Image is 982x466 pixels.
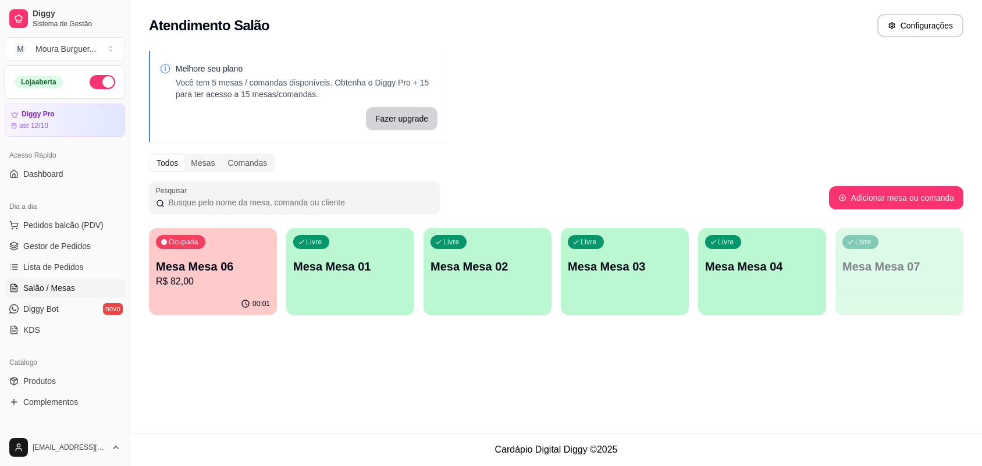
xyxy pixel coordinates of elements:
button: [EMAIL_ADDRESS][DOMAIN_NAME] [5,433,125,461]
p: Mesa Mesa 02 [430,258,545,275]
p: Livre [718,237,734,247]
p: 00:01 [252,299,270,308]
span: Diggy [33,9,120,19]
a: DiggySistema de Gestão [5,5,125,33]
button: Fazer upgrade [366,107,437,130]
span: Dashboard [23,168,63,180]
label: Pesquisar [156,186,191,195]
a: Complementos [5,393,125,411]
p: Livre [581,237,597,247]
span: [EMAIL_ADDRESS][DOMAIN_NAME] [33,443,106,452]
button: LivreMesa Mesa 03 [561,228,689,315]
span: Salão / Mesas [23,282,75,294]
span: Complementos [23,396,78,408]
span: Sistema de Gestão [33,19,120,29]
div: Todos [150,155,184,171]
div: Moura Burguer ... [35,43,96,55]
button: Alterar Status [90,75,115,89]
span: Gestor de Pedidos [23,240,91,252]
p: Livre [306,237,322,247]
a: Diggy Proaté 12/10 [5,104,125,137]
span: Diggy Bot [23,303,59,315]
button: Adicionar mesa ou comanda [829,186,963,209]
p: Mesa Mesa 03 [568,258,682,275]
a: Salão / Mesas [5,279,125,297]
span: Lista de Pedidos [23,261,84,273]
article: até 12/10 [19,121,48,130]
p: Ocupada [169,237,198,247]
p: Você tem 5 mesas / comandas disponíveis. Obtenha o Diggy Pro + 15 para ter acesso a 15 mesas/coma... [176,77,437,100]
button: Select a team [5,37,125,61]
a: Produtos [5,372,125,390]
span: M [15,43,26,55]
p: Mesa Mesa 06 [156,258,270,275]
span: Pedidos balcão (PDV) [23,219,104,231]
p: Melhore seu plano [176,63,437,74]
span: KDS [23,324,40,336]
button: Pedidos balcão (PDV) [5,216,125,234]
button: LivreMesa Mesa 01 [286,228,414,315]
button: LivreMesa Mesa 04 [698,228,826,315]
p: Mesa Mesa 07 [842,258,956,275]
input: Pesquisar [165,197,433,208]
p: Livre [443,237,460,247]
p: R$ 82,00 [156,275,270,289]
p: Livre [855,237,871,247]
div: Dia a dia [5,197,125,216]
div: Comandas [222,155,274,171]
div: Acesso Rápido [5,146,125,165]
p: Mesa Mesa 04 [705,258,819,275]
div: Loja aberta [15,76,63,88]
footer: Cardápio Digital Diggy © 2025 [130,433,982,466]
a: Dashboard [5,165,125,183]
span: Produtos [23,375,56,387]
button: LivreMesa Mesa 07 [835,228,963,315]
button: LivreMesa Mesa 02 [424,228,552,315]
p: Mesa Mesa 01 [293,258,407,275]
button: Configurações [877,14,963,37]
a: KDS [5,321,125,339]
a: Lista de Pedidos [5,258,125,276]
h2: Atendimento Salão [149,16,269,35]
div: Catálogo [5,353,125,372]
article: Diggy Pro [22,110,55,119]
button: OcupadaMesa Mesa 06R$ 82,0000:01 [149,228,277,315]
div: Mesas [184,155,221,171]
a: Diggy Botnovo [5,300,125,318]
a: Gestor de Pedidos [5,237,125,255]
